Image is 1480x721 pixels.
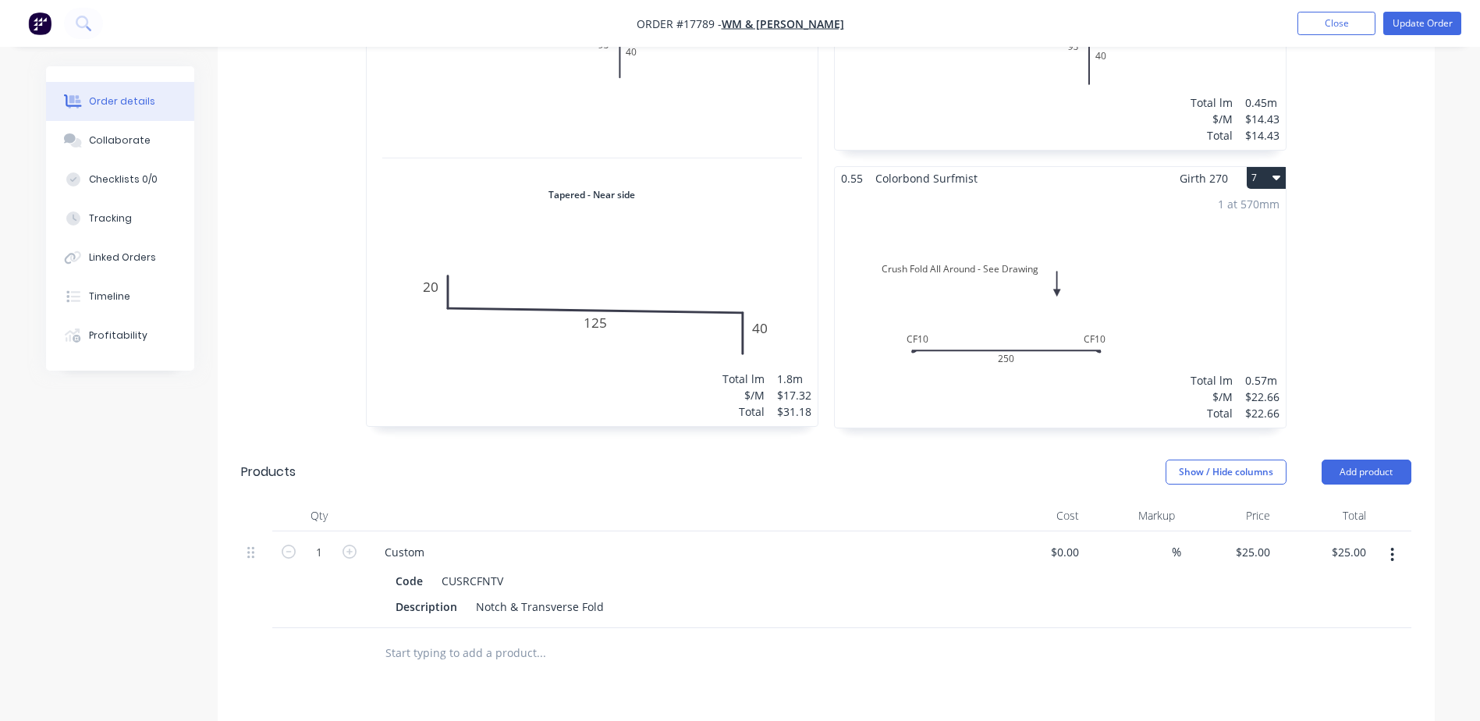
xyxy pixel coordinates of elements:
div: $31.18 [777,403,811,420]
span: Girth 270 [1180,167,1228,190]
button: 7 [1247,167,1286,189]
div: CUSRCFNTV [435,570,509,592]
img: Factory [28,12,51,35]
div: Products [241,463,296,481]
div: 1.8m [777,371,811,387]
div: Code [389,570,429,592]
div: Qty [272,500,366,531]
span: % [1172,543,1181,561]
div: Total [722,403,765,420]
button: Linked Orders [46,238,194,277]
button: Timeline [46,277,194,316]
div: 0.45m [1245,94,1279,111]
div: Linked Orders [89,250,156,265]
div: Total [1276,500,1372,531]
div: $22.66 [1245,389,1279,405]
span: 0.55 [835,167,869,190]
div: 0.57m [1245,372,1279,389]
button: Close [1297,12,1375,35]
a: WM & [PERSON_NAME] [722,16,844,31]
button: Show / Hide columns [1166,460,1287,485]
span: Colorbond Surfmist [869,167,984,190]
div: Checklists 0/0 [89,172,158,186]
div: Custom [372,541,437,563]
div: Total lm [722,371,765,387]
button: Tracking [46,199,194,238]
button: Update Order [1383,12,1461,35]
div: $/M [1191,389,1233,405]
div: Total [1191,127,1233,144]
div: Total lm [1191,94,1233,111]
div: Profitability [89,329,147,343]
div: $/M [722,387,765,403]
div: Timeline [89,289,130,304]
div: Price [1181,500,1277,531]
span: Order #17789 - [637,16,722,31]
button: Add product [1322,460,1411,485]
div: 1 at 570mm [1218,196,1279,212]
div: Total lm [1191,372,1233,389]
div: $22.66 [1245,405,1279,421]
div: Description [389,595,463,618]
div: $14.43 [1245,111,1279,127]
button: Order details [46,82,194,121]
div: Total [1191,405,1233,421]
div: $17.32 [777,387,811,403]
div: Collaborate [89,133,151,147]
div: $14.43 [1245,127,1279,144]
div: Order details [89,94,155,108]
div: Cost [990,500,1086,531]
div: Markup [1085,500,1181,531]
button: Checklists 0/0 [46,160,194,199]
button: Profitability [46,316,194,355]
div: Tracking [89,211,132,226]
div: Crush Fold All Around - See DrawingCF10CF102501 at 570mmTotal lm$/MTotal0.57m$22.66$22.66 [835,190,1286,428]
button: Collaborate [46,121,194,160]
div: Notch & Transverse Fold [470,595,610,618]
div: $/M [1191,111,1233,127]
input: Start typing to add a product... [385,638,697,669]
